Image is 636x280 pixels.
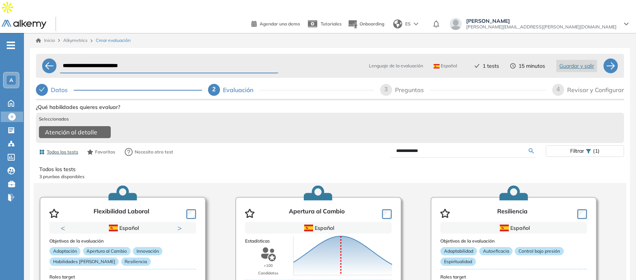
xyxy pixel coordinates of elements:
[49,274,196,280] h3: Roles target
[467,224,561,232] div: Español
[135,149,173,155] span: Necesito otro test
[9,77,13,83] span: A
[76,224,170,232] div: Español
[414,22,418,25] img: arrow
[570,146,584,156] span: Filtrar
[212,86,216,92] span: 2
[49,238,196,244] h3: Objetivos de la evaluación
[474,63,480,69] span: check
[36,146,81,158] button: Todos los tests
[466,24,617,30] span: [PERSON_NAME][EMAIL_ADDRESS][PERSON_NAME][DOMAIN_NAME]
[47,149,78,155] span: Todos los tests
[114,234,123,235] button: 1
[483,62,499,70] span: 1 tests
[434,63,457,69] span: Español
[289,208,345,219] p: Apertura al Cambio
[440,258,476,266] p: Espiritualidad
[466,18,617,24] span: [PERSON_NAME]
[369,63,423,69] span: Lenguaje de la evaluación
[385,86,388,92] span: 3
[7,45,15,46] i: -
[126,234,132,235] button: 2
[510,63,516,69] span: clock-circle
[39,173,621,180] p: 3 pruebas disponibles
[593,146,600,156] span: (1)
[121,144,177,159] button: Necesito otro test
[360,21,384,27] span: Onboarding
[479,247,513,255] p: Autoeficacia
[95,149,115,155] span: Favoritos
[51,84,74,96] div: Datos
[405,21,411,27] span: ES
[45,128,97,137] span: Atención al detalle
[264,262,273,270] p: +100
[502,194,636,280] div: Widget de chat
[36,37,55,44] a: Inicio
[440,238,587,244] h3: Objetivos de la evaluación
[133,247,162,255] p: Innovación
[121,258,151,266] p: Resiliencia
[49,247,80,255] p: Adaptación
[258,270,278,277] p: Candidatos
[434,64,440,69] img: ESP
[440,247,477,255] p: Adaptabilidad
[500,225,509,231] img: ESP
[502,194,636,280] iframe: Chat Widget
[556,60,597,72] button: Guardar y salir
[567,84,624,96] div: Revisar y Configurar
[94,208,149,219] p: Flexibilidad Laboral
[393,19,402,28] img: world
[63,37,88,43] span: Alkymetrics
[36,84,202,96] div: Datos
[272,224,366,232] div: Español
[83,247,131,255] p: Apertura al Cambio
[321,21,342,27] span: Tutoriales
[552,84,624,96] div: 4Revisar y Configurar
[109,225,118,231] img: ESP
[557,86,560,92] span: 4
[559,62,594,70] span: Guardar y salir
[306,14,342,34] a: Tutoriales
[39,116,69,122] span: Seleccionados
[519,62,545,70] span: 15 minutos
[96,37,131,44] span: Crear evaluación
[260,21,300,27] span: Agendar una demo
[208,84,374,96] div: 2Evaluación
[245,238,392,244] h3: Estadísticas
[395,84,430,96] div: Preguntas
[1,20,46,29] img: Logo
[61,224,68,232] button: Previous
[36,103,120,111] span: ¿Qué habilidades quieres evaluar?
[223,84,259,96] div: Evaluación
[177,224,185,232] button: Next
[440,274,587,280] h3: Roles target
[348,16,384,32] button: Onboarding
[251,19,300,28] a: Agendar una demo
[49,258,119,266] p: Habilidades [PERSON_NAME]
[39,165,621,173] p: Todos los tests
[84,146,118,158] button: Favoritos
[39,86,45,92] span: check
[497,208,528,219] p: Resiliencia
[380,84,546,96] div: 3Preguntas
